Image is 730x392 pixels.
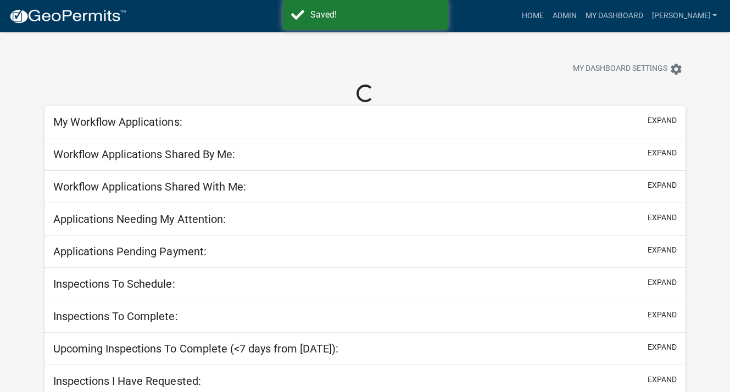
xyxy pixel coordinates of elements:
a: Home [517,5,548,26]
a: [PERSON_NAME] [647,5,721,26]
button: expand [648,147,677,159]
button: expand [648,277,677,288]
h5: Workflow Applications Shared With Me: [53,180,246,193]
button: expand [648,309,677,321]
button: expand [648,115,677,126]
button: expand [648,180,677,191]
button: expand [648,341,677,353]
div: Saved! [310,8,439,21]
h5: Applications Needing My Attention: [53,212,225,226]
h5: Inspections I Have Requested: [53,374,200,388]
button: expand [648,244,677,256]
h5: Upcoming Inspections To Complete (<7 days from [DATE]): [53,342,338,355]
button: My Dashboard Settingssettings [564,58,692,80]
h5: Inspections To Complete: [53,310,177,323]
a: Admin [548,5,581,26]
a: My Dashboard [581,5,647,26]
h5: Inspections To Schedule: [53,277,175,290]
span: My Dashboard Settings [573,63,667,76]
button: expand [648,374,677,385]
h5: Workflow Applications Shared By Me: [53,148,235,161]
button: expand [648,212,677,223]
h5: My Workflow Applications: [53,115,182,128]
i: settings [670,63,683,76]
h5: Applications Pending Payment: [53,245,206,258]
